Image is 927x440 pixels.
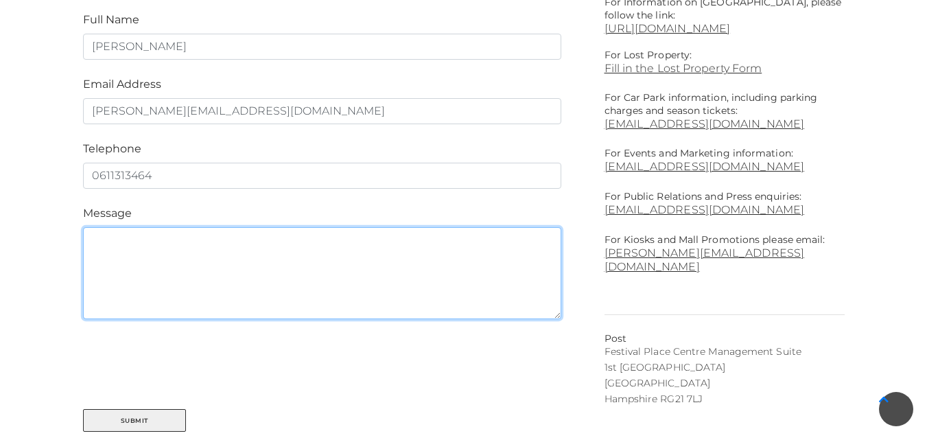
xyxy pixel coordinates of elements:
[605,190,845,217] p: For Public Relations and Press enquiries:
[605,345,845,358] p: Festival Place Centre Management Suite
[605,203,805,216] a: [EMAIL_ADDRESS][DOMAIN_NAME]
[83,76,161,93] label: Email Address
[605,233,845,274] p: For Kiosks and Mall Promotions please email:
[605,117,845,130] a: [EMAIL_ADDRESS][DOMAIN_NAME]
[605,22,731,35] a: [URL][DOMAIN_NAME]
[605,393,845,406] p: Hampshire RG21 7LJ
[605,49,845,62] p: For Lost Property:
[83,336,290,388] iframe: Widget containing checkbox for hCaptcha security challenge
[605,246,805,273] a: [PERSON_NAME][EMAIL_ADDRESS][DOMAIN_NAME]
[605,332,845,345] p: Post
[83,141,141,157] label: Telephone
[605,377,845,390] p: [GEOGRAPHIC_DATA]
[605,62,845,75] a: Fill in the Lost Property Form
[605,160,805,173] a: [EMAIL_ADDRESS][DOMAIN_NAME]
[83,12,139,28] label: Full Name
[83,205,132,222] label: Message
[605,91,845,117] p: For Car Park information, including parking charges and season tickets:
[605,147,845,174] p: For Events and Marketing information:
[83,409,186,432] button: Submit
[605,361,845,374] p: 1st [GEOGRAPHIC_DATA]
